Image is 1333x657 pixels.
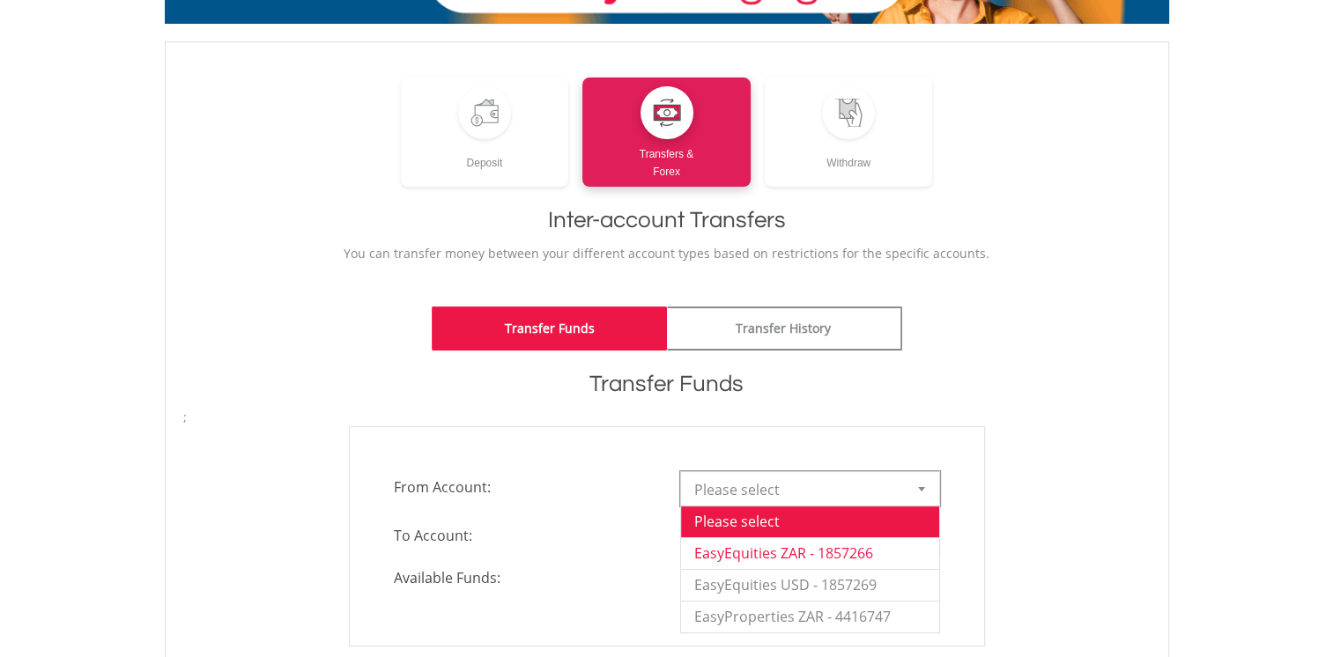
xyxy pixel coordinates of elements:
div: Transfers & Forex [582,139,751,181]
div: Withdraw [765,139,933,172]
li: EasyProperties ZAR - 4416747 [681,601,939,632]
li: Please select [681,506,939,537]
a: Transfer Funds [432,306,667,351]
h1: Transfer Funds [183,368,1151,400]
span: Please select [694,472,900,507]
a: Withdraw [765,78,933,187]
p: You can transfer money between your different account types based on restrictions for the specifi... [183,245,1151,262]
span: Available Funds: [381,568,667,588]
li: EasyEquities ZAR - 1857266 [681,537,939,569]
a: Transfers &Forex [582,78,751,187]
span: From Account: [381,471,667,503]
li: EasyEquities USD - 1857269 [681,569,939,601]
h1: Inter-account Transfers [183,204,1151,236]
a: Deposit [401,78,569,187]
div: Deposit [401,139,569,172]
a: Transfer History [667,306,902,351]
span: To Account: [381,520,667,551]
